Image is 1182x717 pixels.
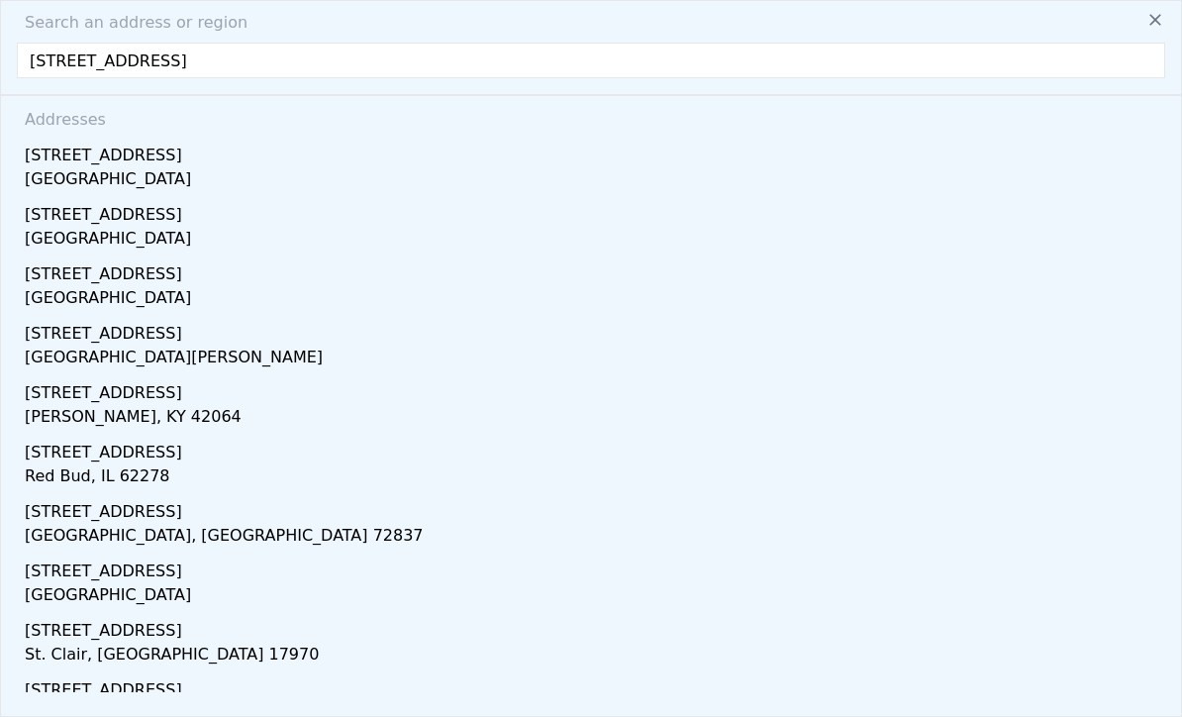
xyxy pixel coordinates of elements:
[17,96,1165,136] div: Addresses
[25,492,1165,524] div: [STREET_ADDRESS]
[25,227,1165,255] div: [GEOGRAPHIC_DATA]
[25,286,1165,314] div: [GEOGRAPHIC_DATA]
[25,643,1165,670] div: St. Clair, [GEOGRAPHIC_DATA] 17970
[25,373,1165,405] div: [STREET_ADDRESS]
[25,611,1165,643] div: [STREET_ADDRESS]
[25,524,1165,552] div: [GEOGRAPHIC_DATA], [GEOGRAPHIC_DATA] 72837
[25,583,1165,611] div: [GEOGRAPHIC_DATA]
[25,195,1165,227] div: [STREET_ADDRESS]
[25,136,1165,167] div: [STREET_ADDRESS]
[25,433,1165,464] div: [STREET_ADDRESS]
[25,464,1165,492] div: Red Bud, IL 62278
[25,552,1165,583] div: [STREET_ADDRESS]
[25,346,1165,373] div: [GEOGRAPHIC_DATA][PERSON_NAME]
[25,405,1165,433] div: [PERSON_NAME], KY 42064
[25,670,1165,702] div: [STREET_ADDRESS]
[25,167,1165,195] div: [GEOGRAPHIC_DATA]
[25,255,1165,286] div: [STREET_ADDRESS]
[9,11,247,35] span: Search an address or region
[25,314,1165,346] div: [STREET_ADDRESS]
